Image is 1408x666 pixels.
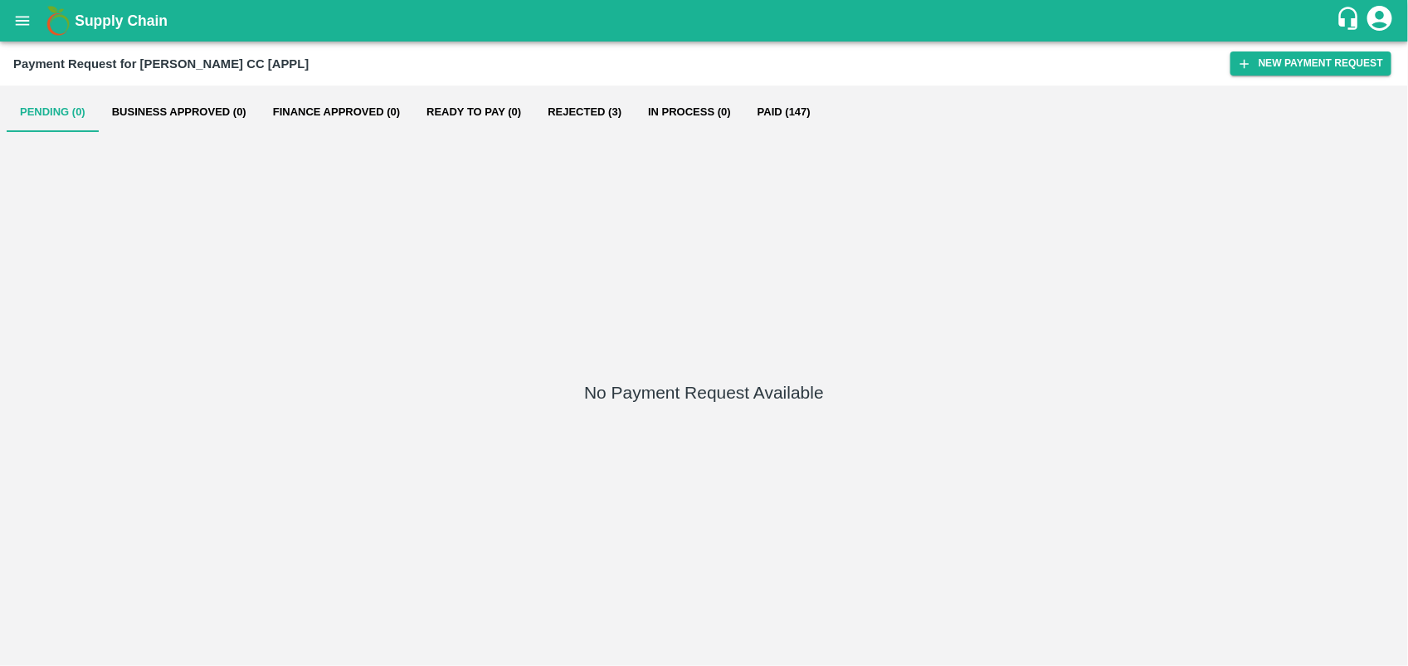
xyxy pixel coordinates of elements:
b: Payment Request for [PERSON_NAME] CC [APPL] [13,57,309,71]
button: Business Approved (0) [99,92,260,132]
button: New Payment Request [1230,51,1391,76]
a: Supply Chain [75,9,1336,32]
div: customer-support [1336,6,1365,36]
button: Paid (147) [744,92,824,132]
button: Finance Approved (0) [260,92,413,132]
h5: No Payment Request Available [584,381,824,404]
img: logo [41,4,75,37]
b: Supply Chain [75,12,168,29]
button: In Process (0) [635,92,744,132]
button: open drawer [3,2,41,40]
button: Pending (0) [7,92,99,132]
div: account of current user [1365,3,1395,38]
button: Ready To Pay (0) [413,92,534,132]
button: Rejected (3) [534,92,635,132]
